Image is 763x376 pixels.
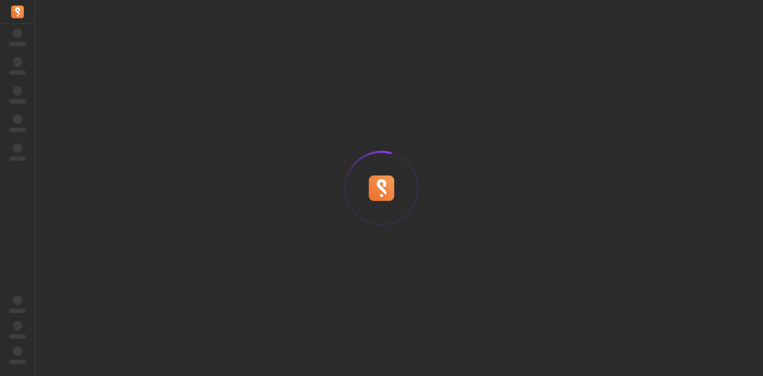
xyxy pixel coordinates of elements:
span: ‌ [9,128,26,132]
span: ‌ [9,42,26,46]
span: ‌ [9,156,26,161]
span: ‌ [13,143,22,153]
span: ‌ [13,57,22,67]
span: ‌ [9,99,26,103]
span: ‌ [9,360,26,364]
span: ‌ [13,321,22,331]
span: ‌ [9,70,26,75]
span: ‌ [9,334,26,339]
span: ‌ [9,309,26,313]
span: ‌ [13,29,22,38]
span: ‌ [13,347,22,356]
span: ‌ [13,86,22,95]
span: ‌ [13,296,22,305]
span: ‌ [13,115,22,124]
